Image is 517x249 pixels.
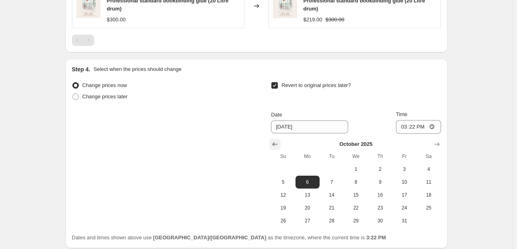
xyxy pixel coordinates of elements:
button: Sunday October 19 2025 [271,201,295,214]
button: Saturday October 25 2025 [416,201,441,214]
button: Tuesday October 21 2025 [320,201,344,214]
button: Wednesday October 22 2025 [344,201,368,214]
span: 19 [274,205,292,211]
span: 28 [323,218,341,224]
span: 7 [323,179,341,185]
button: Friday October 10 2025 [392,176,416,189]
button: Saturday October 4 2025 [416,163,441,176]
span: Mo [299,153,316,160]
button: Wednesday October 29 2025 [344,214,368,227]
span: Change prices now [82,82,127,88]
button: Friday October 24 2025 [392,201,416,214]
b: 3:22 PM [366,234,386,241]
span: 25 [420,205,437,211]
span: 29 [347,218,365,224]
button: Thursday October 9 2025 [368,176,392,189]
button: Sunday October 26 2025 [271,214,295,227]
span: 6 [299,179,316,185]
span: Sa [420,153,437,160]
button: Sunday October 5 2025 [271,176,295,189]
span: 23 [371,205,389,211]
span: Tu [323,153,341,160]
button: Wednesday October 1 2025 [344,163,368,176]
button: Sunday October 12 2025 [271,189,295,201]
th: Wednesday [344,150,368,163]
span: Su [274,153,292,160]
span: Date [271,112,282,118]
button: Thursday October 30 2025 [368,214,392,227]
span: Fr [396,153,413,160]
span: Th [371,153,389,160]
span: 1 [347,166,365,172]
span: Revert to original prices later? [281,82,351,88]
button: Thursday October 23 2025 [368,201,392,214]
span: 20 [299,205,316,211]
span: 21 [323,205,341,211]
button: Monday October 20 2025 [295,201,320,214]
b: [GEOGRAPHIC_DATA]/[GEOGRAPHIC_DATA] [153,234,266,241]
button: Show previous month, September 2025 [269,139,281,150]
span: 13 [299,192,316,198]
span: 11 [420,179,437,185]
button: Monday October 27 2025 [295,214,320,227]
span: We [347,153,365,160]
button: Friday October 17 2025 [392,189,416,201]
th: Thursday [368,150,392,163]
button: Show next month, November 2025 [431,139,443,150]
button: Monday October 6 2025 [295,176,320,189]
input: 9/29/2025 [271,120,348,133]
span: 30 [371,218,389,224]
span: Time [396,111,407,117]
span: Change prices later [82,93,128,100]
p: Select when the prices should change [93,65,181,73]
div: $300.00 [107,16,126,24]
button: Thursday October 2 2025 [368,163,392,176]
span: 9 [371,179,389,185]
nav: Pagination [72,35,94,46]
span: 24 [396,205,413,211]
button: Wednesday October 15 2025 [344,189,368,201]
button: Monday October 13 2025 [295,189,320,201]
button: Thursday October 16 2025 [368,189,392,201]
span: 31 [396,218,413,224]
span: 4 [420,166,437,172]
span: 12 [274,192,292,198]
h2: Step 4. [72,65,90,73]
button: Wednesday October 8 2025 [344,176,368,189]
th: Saturday [416,150,441,163]
span: 10 [396,179,413,185]
span: 3 [396,166,413,172]
th: Sunday [271,150,295,163]
th: Friday [392,150,416,163]
button: Friday October 3 2025 [392,163,416,176]
th: Tuesday [320,150,344,163]
button: Friday October 31 2025 [392,214,416,227]
div: $219.00 [304,16,322,24]
strike: $300.00 [326,16,345,24]
span: 2 [371,166,389,172]
th: Monday [295,150,320,163]
span: 15 [347,192,365,198]
span: 17 [396,192,413,198]
input: 12:00 [396,120,441,134]
span: 18 [420,192,437,198]
button: Saturday October 11 2025 [416,176,441,189]
span: 14 [323,192,341,198]
span: 5 [274,179,292,185]
button: Tuesday October 7 2025 [320,176,344,189]
button: Saturday October 18 2025 [416,189,441,201]
span: 8 [347,179,365,185]
button: Tuesday October 28 2025 [320,214,344,227]
span: 22 [347,205,365,211]
span: Dates and times shown above use as the timezone, where the current time is [72,234,386,241]
button: Tuesday October 14 2025 [320,189,344,201]
span: 27 [299,218,316,224]
span: 16 [371,192,389,198]
span: 26 [274,218,292,224]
